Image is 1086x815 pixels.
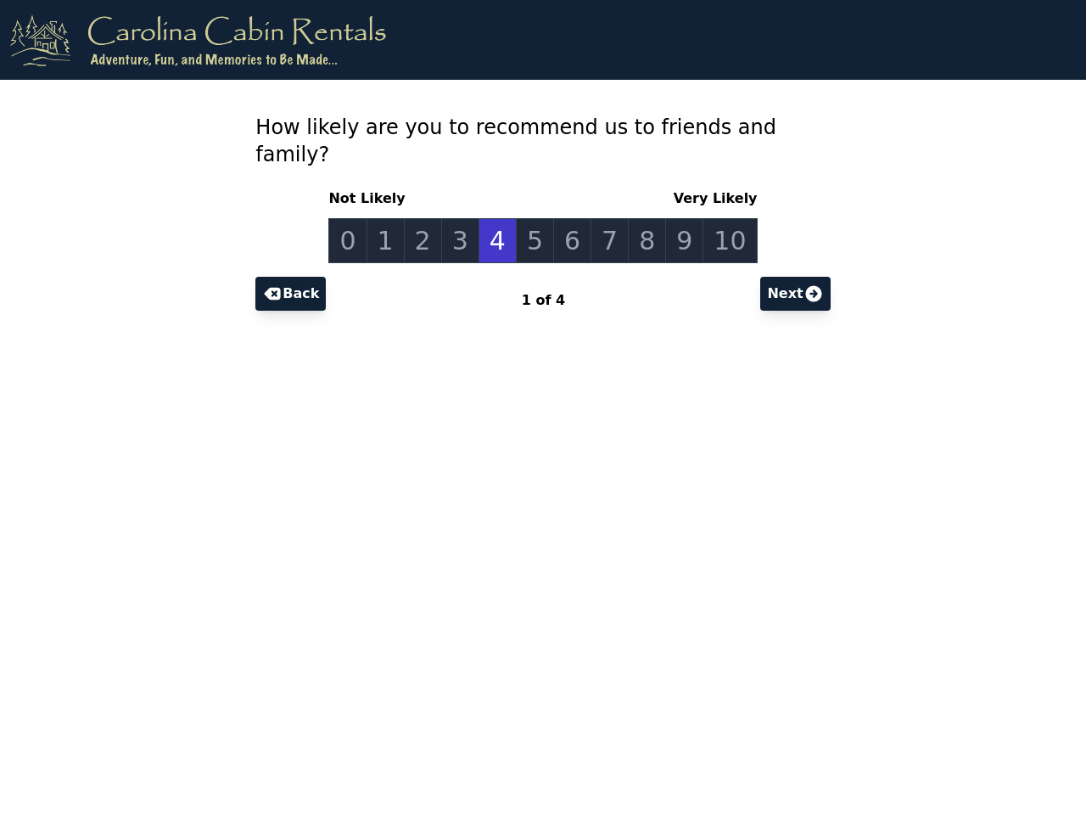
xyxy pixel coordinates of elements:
[441,218,479,263] a: 3
[479,218,517,263] a: 4
[665,218,703,263] a: 9
[10,14,386,66] img: logo.png
[667,188,758,209] span: Very Likely
[553,218,591,263] a: 6
[628,218,666,263] a: 8
[328,188,411,209] span: Not Likely
[255,277,326,311] button: Back
[522,292,565,308] span: 1 of 4
[328,218,367,263] a: 0
[367,218,405,263] a: 1
[404,218,442,263] a: 2
[760,277,830,311] button: Next
[591,218,629,263] a: 7
[516,218,554,263] a: 5
[255,115,776,166] span: How likely are you to recommend us to friends and family?
[703,218,757,263] a: 10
